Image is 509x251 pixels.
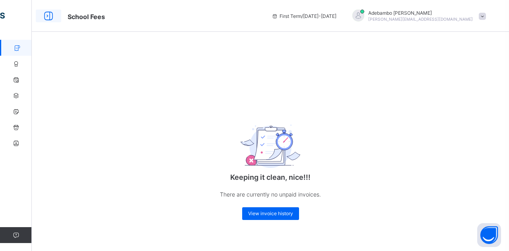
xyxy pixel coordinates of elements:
[241,125,300,168] img: empty_exam.25ac31c7e64bfa8fcc0a6b068b22d071.svg
[344,10,490,23] div: AdebamboJennifer
[248,210,293,216] span: View invoice history
[477,223,501,247] button: Open asap
[191,189,350,199] p: There are currently no unpaid invoices.
[191,173,350,181] p: Keeping it clean, nice!!!
[68,13,105,21] span: School Fees
[191,103,350,228] div: Keeping it clean, nice!!!
[272,13,336,19] span: session/term information
[368,10,473,16] span: Adebambo [PERSON_NAME]
[368,17,473,21] span: [PERSON_NAME][EMAIL_ADDRESS][DOMAIN_NAME]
